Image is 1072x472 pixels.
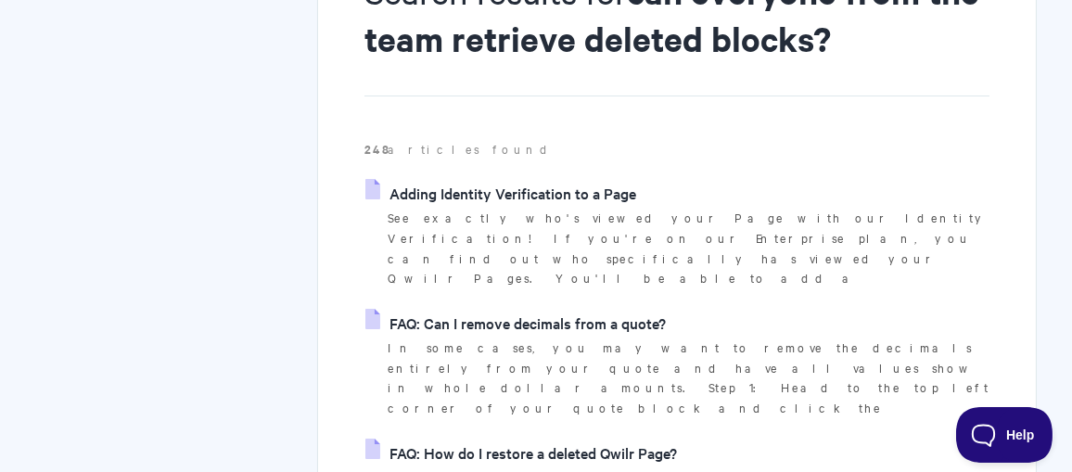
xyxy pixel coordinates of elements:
p: articles found [364,139,989,159]
a: FAQ: How do I restore a deleted Qwilr Page? [365,439,677,466]
a: FAQ: Can I remove decimals from a quote? [365,309,666,337]
p: See exactly who's viewed your Page with our Identity Verification! If you're on our Enterprise pl... [388,208,989,288]
p: In some cases, you may want to remove the decimals entirely from your quote and have all values s... [388,338,989,418]
iframe: Toggle Customer Support [956,407,1053,463]
a: Adding Identity Verification to a Page [365,179,636,207]
strong: 248 [364,140,388,158]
